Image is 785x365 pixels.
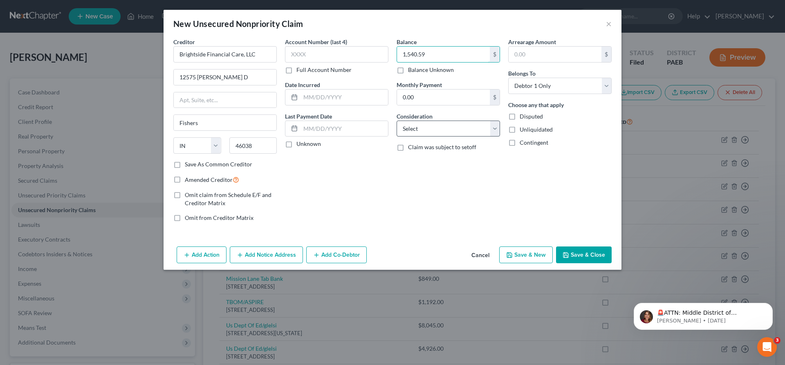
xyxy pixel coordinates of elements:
[296,66,352,74] label: Full Account Number
[285,38,347,46] label: Account Number (last 4)
[490,47,500,62] div: $
[490,90,500,105] div: $
[397,90,490,105] input: 0.00
[499,246,553,264] button: Save & New
[520,126,553,133] span: Unliquidated
[185,214,253,221] span: Omit from Creditor Matrix
[408,66,454,74] label: Balance Unknown
[774,337,781,344] span: 3
[174,115,276,130] input: Enter city...
[520,113,543,120] span: Disputed
[465,247,496,264] button: Cancel
[621,286,785,343] iframe: Intercom notifications message
[185,191,271,206] span: Omit claim from Schedule E/F and Creditor Matrix
[185,176,233,183] span: Amended Creditor
[173,38,195,45] span: Creditor
[285,46,388,63] input: XXXX
[229,137,277,154] input: Enter zip...
[601,47,611,62] div: $
[757,337,777,357] iframe: Intercom live chat
[301,121,388,137] input: MM/DD/YYYY
[296,140,321,148] label: Unknown
[177,246,227,264] button: Add Action
[397,81,442,89] label: Monthly Payment
[306,246,367,264] button: Add Co-Debtor
[556,246,612,264] button: Save & Close
[508,38,556,46] label: Arrearage Amount
[173,46,277,63] input: Search creditor by name...
[397,47,490,62] input: 0.00
[230,246,303,264] button: Add Notice Address
[285,112,332,121] label: Last Payment Date
[397,38,417,46] label: Balance
[301,90,388,105] input: MM/DD/YYYY
[606,19,612,29] button: ×
[173,18,303,29] div: New Unsecured Nonpriority Claim
[185,160,252,168] label: Save As Common Creditor
[520,139,548,146] span: Contingent
[285,81,320,89] label: Date Incurred
[174,92,276,108] input: Apt, Suite, etc...
[509,47,601,62] input: 0.00
[408,143,476,150] span: Claim was subject to setoff
[174,69,276,85] input: Enter address...
[508,70,536,77] span: Belongs To
[397,112,433,121] label: Consideration
[508,101,564,109] label: Choose any that apply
